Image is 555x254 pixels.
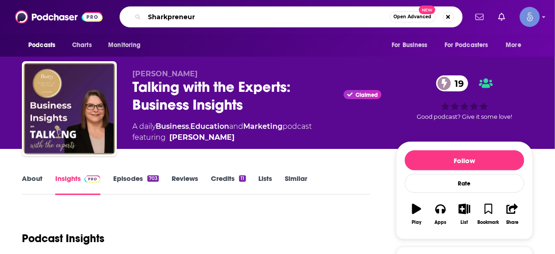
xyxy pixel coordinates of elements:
[113,174,159,195] a: Episodes703
[169,132,235,143] a: Rose Davidson
[445,75,468,91] span: 19
[392,39,428,52] span: For Business
[72,39,92,52] span: Charts
[405,150,524,170] button: Follow
[189,122,190,131] span: ,
[461,220,468,225] div: List
[405,174,524,193] div: Rate
[229,122,243,131] span: and
[239,175,246,182] div: 11
[22,232,105,245] h1: Podcast Insights
[132,121,312,143] div: A daily podcast
[417,113,513,120] span: Good podcast? Give it some love!
[495,9,509,25] a: Show notifications dropdown
[172,174,198,195] a: Reviews
[22,37,67,54] button: open menu
[412,220,422,225] div: Play
[478,220,499,225] div: Bookmark
[190,122,229,131] a: Education
[145,10,390,24] input: Search podcasts, credits, & more...
[439,37,502,54] button: open menu
[396,69,533,127] div: 19Good podcast? Give it some love!
[500,37,533,54] button: open menu
[472,9,487,25] a: Show notifications dropdown
[476,198,500,231] button: Bookmark
[405,198,429,231] button: Play
[429,198,452,231] button: Apps
[445,39,488,52] span: For Podcasters
[22,174,42,195] a: About
[435,220,447,225] div: Apps
[259,174,272,195] a: Lists
[394,15,432,19] span: Open Advanced
[132,69,198,78] span: [PERSON_NAME]
[243,122,283,131] a: Marketing
[506,220,518,225] div: Share
[132,132,312,143] span: featuring
[120,6,463,27] div: Search podcasts, credits, & more...
[520,7,540,27] img: User Profile
[356,93,378,97] span: Claimed
[419,5,435,14] span: New
[102,37,152,54] button: open menu
[28,39,55,52] span: Podcasts
[436,75,468,91] a: 19
[506,39,522,52] span: More
[520,7,540,27] button: Show profile menu
[15,8,103,26] img: Podchaser - Follow, Share and Rate Podcasts
[156,122,189,131] a: Business
[520,7,540,27] span: Logged in as Spiral5-G1
[108,39,141,52] span: Monitoring
[453,198,476,231] button: List
[285,174,308,195] a: Similar
[385,37,439,54] button: open menu
[501,198,524,231] button: Share
[84,175,100,183] img: Podchaser Pro
[24,63,115,154] img: Talking with the Experts: Business Insights
[390,11,436,22] button: Open AdvancedNew
[66,37,97,54] a: Charts
[55,174,100,195] a: InsightsPodchaser Pro
[147,175,159,182] div: 703
[211,174,246,195] a: Credits11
